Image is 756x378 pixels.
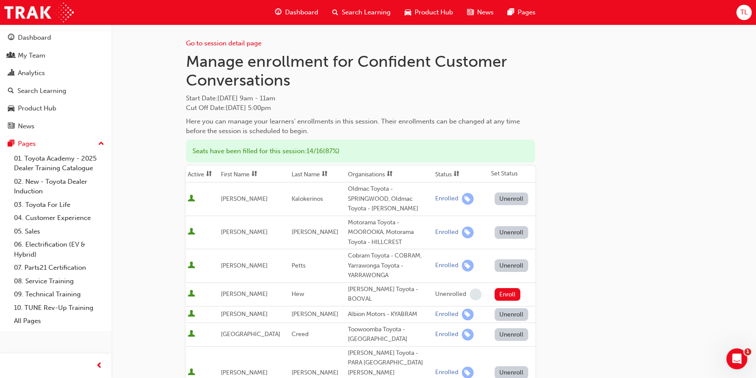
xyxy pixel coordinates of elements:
button: Enroll [495,288,521,301]
a: 05. Sales [10,225,108,238]
div: Oldmac Toyota - SPRINGWOOD, Oldmac Toyota - [PERSON_NAME] [348,184,432,214]
a: News [3,118,108,134]
div: Motorama Toyota - MOOROOKA, Motorama Toyota - HILLCREST [348,218,432,247]
a: 04. Customer Experience [10,211,108,225]
span: news-icon [8,123,14,131]
span: search-icon [8,87,14,95]
span: [PERSON_NAME] [291,369,338,376]
span: news-icon [467,7,474,18]
span: search-icon [332,7,338,18]
button: Unenroll [495,259,529,272]
span: people-icon [8,52,14,60]
th: Set Status [489,166,535,182]
span: Petts [291,262,305,269]
div: Unenrolled [435,290,466,299]
button: Pages [3,136,108,152]
a: 01. Toyota Academy - 2025 Dealer Training Catalogue [10,152,108,175]
span: learningRecordVerb_NONE-icon [470,289,481,300]
span: User is active [188,261,195,270]
div: Enrolled [435,310,458,319]
span: sorting-icon [321,171,327,178]
span: User is active [188,330,195,339]
span: Cut Off Date : [DATE] 5:00pm [186,104,271,112]
span: sorting-icon [454,171,460,178]
span: [GEOGRAPHIC_DATA] [221,330,280,338]
span: [PERSON_NAME] [291,228,338,236]
div: Product Hub [18,103,56,113]
th: Toggle SortBy [289,166,346,182]
div: Toowoomba Toyota - [GEOGRAPHIC_DATA] [348,325,432,344]
div: [PERSON_NAME] Toyota - BOOVAL [348,285,432,304]
span: learningRecordVerb_ENROLL-icon [462,260,474,271]
a: Product Hub [3,100,108,117]
th: Toggle SortBy [346,166,433,182]
span: Start Date : [186,93,535,103]
a: 02. New - Toyota Dealer Induction [10,175,108,198]
button: Unenroll [495,192,529,205]
button: DashboardMy TeamAnalyticsSearch LearningProduct HubNews [3,28,108,136]
span: Search Learning [342,7,391,17]
span: sorting-icon [251,171,258,178]
div: Enrolled [435,261,458,270]
span: prev-icon [96,361,103,371]
span: Pages [518,7,536,17]
span: User is active [188,310,195,319]
div: Enrolled [435,368,458,377]
span: up-icon [98,138,104,150]
div: Dashboard [18,33,51,43]
div: Analytics [18,68,45,78]
span: [PERSON_NAME] [221,369,268,376]
span: [PERSON_NAME] [221,228,268,236]
span: User is active [188,228,195,237]
span: User is active [188,195,195,203]
div: Here you can manage your learners' enrollments in this session. Their enrollments can be changed ... [186,117,535,136]
span: User is active [188,368,195,377]
div: Cobram Toyota - COBRAM, Yarrawonga Toyota - YARRAWONGA [348,251,432,281]
span: [PERSON_NAME] [291,310,338,318]
div: News [18,121,34,131]
span: TL [740,7,748,17]
div: Enrolled [435,195,458,203]
th: Toggle SortBy [433,166,489,182]
span: guage-icon [8,34,14,42]
th: Toggle SortBy [219,166,290,182]
a: Go to session detail page [186,39,261,47]
a: guage-iconDashboard [268,3,325,21]
a: 10. TUNE Rev-Up Training [10,301,108,315]
a: pages-iconPages [501,3,543,21]
span: 1 [744,348,751,355]
span: [PERSON_NAME] [221,262,268,269]
a: car-iconProduct Hub [398,3,460,21]
img: Trak [4,3,74,22]
div: Seats have been filled for this session : 14 / 16 ( 87% ) [186,140,535,163]
a: 06. Electrification (EV & Hybrid) [10,238,108,261]
span: chart-icon [8,69,14,77]
span: car-icon [405,7,411,18]
a: Dashboard [3,30,108,46]
span: User is active [188,290,195,299]
div: Enrolled [435,330,458,339]
a: 09. Technical Training [10,288,108,301]
a: 07. Parts21 Certification [10,261,108,275]
a: news-iconNews [460,3,501,21]
span: pages-icon [508,7,514,18]
span: guage-icon [275,7,282,18]
span: car-icon [8,105,14,113]
div: My Team [18,51,45,61]
span: [PERSON_NAME] [221,195,268,203]
span: [PERSON_NAME] [221,310,268,318]
iframe: Intercom live chat [726,348,747,369]
span: learningRecordVerb_ENROLL-icon [462,329,474,340]
a: All Pages [10,314,108,328]
div: Enrolled [435,228,458,237]
button: Unenroll [495,328,529,341]
button: TL [736,5,752,20]
button: Unenroll [495,226,529,239]
a: Analytics [3,65,108,81]
span: Kalokerinos [291,195,323,203]
span: [DATE] 9am - 11am [217,94,275,102]
th: Toggle SortBy [186,166,219,182]
span: pages-icon [8,140,14,148]
div: Albion Motors - KYABRAM [348,309,432,320]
